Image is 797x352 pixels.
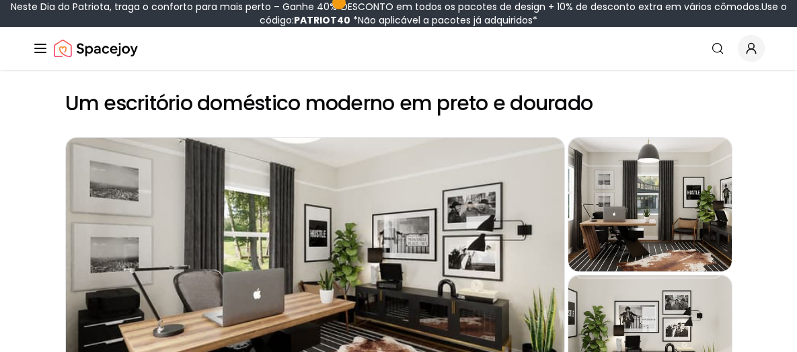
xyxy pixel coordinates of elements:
[294,13,350,27] font: PATRIOT40
[54,35,138,62] a: Alegria espacial
[54,35,138,62] img: Logotipo da Spacejoy
[32,27,765,70] nav: Global
[65,89,593,118] font: Um escritório doméstico moderno em preto e dourado
[353,13,537,27] font: *Não aplicável a pacotes já adquiridos*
